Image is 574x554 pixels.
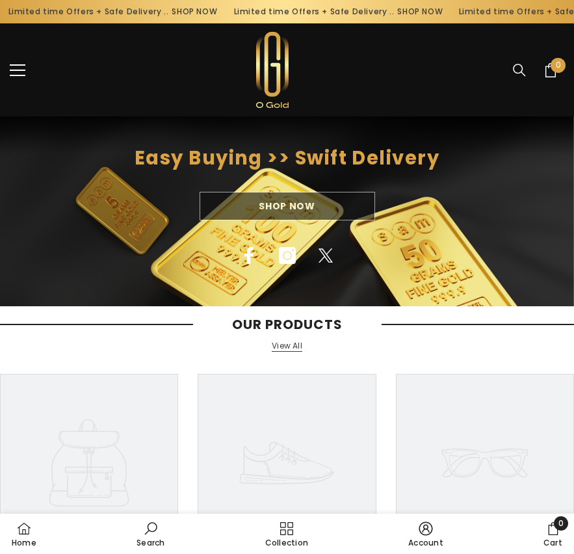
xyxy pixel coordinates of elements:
[256,32,289,108] img: Ogold Shop
[135,516,166,551] a: Search
[556,58,561,72] span: 0
[542,516,564,551] a: Cart
[10,516,38,551] a: Home
[407,516,445,551] a: Account
[272,341,302,352] a: View All
[220,1,446,22] div: Limited time Offers + Safe Delivery ..
[193,317,382,332] span: Our Products
[10,62,25,78] button: menu
[166,5,212,19] a: SHOP NOW
[512,62,527,78] summary: Search
[392,5,437,19] a: SHOP NOW
[264,516,309,551] a: Collection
